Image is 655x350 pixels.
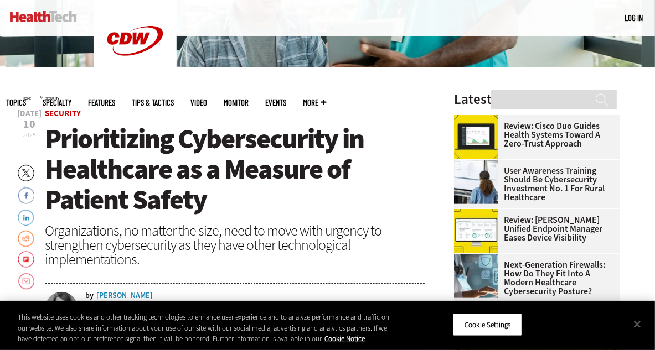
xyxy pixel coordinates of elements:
[454,216,613,242] a: Review: [PERSON_NAME] Unified Endpoint Manager Eases Device Visibility
[454,115,504,124] a: Cisco Duo
[18,312,393,344] div: This website uses cookies and other tracking technologies to enhance user experience and to analy...
[625,12,643,24] div: User menu
[89,98,116,107] a: Features
[266,98,287,107] a: Events
[18,119,42,130] span: 10
[86,292,94,300] span: by
[454,92,620,106] h3: Latest Articles
[94,73,177,85] a: CDW
[303,98,327,107] span: More
[45,121,364,218] span: Prioritizing Cybersecurity in Healthcare as a Measure of Patient Safety
[454,160,498,204] img: Doctors reviewing information boards
[453,313,522,336] button: Cookie Settings
[97,292,153,300] a: [PERSON_NAME]
[7,98,27,107] span: Topics
[45,292,78,324] img: Cindi Carter
[454,115,498,159] img: Cisco Duo
[224,98,249,107] a: MonITor
[191,98,208,107] a: Video
[454,260,613,296] a: Next-Generation Firewalls: How Do They Fit into a Modern Healthcare Cybersecurity Posture?
[454,254,498,298] img: Doctor using secure tablet
[132,98,174,107] a: Tips & Tactics
[625,312,649,336] button: Close
[43,98,72,107] span: Specialty
[454,166,613,202] a: User Awareness Training Should Be Cybersecurity Investment No. 1 for Rural Healthcare
[23,130,37,139] span: 2025
[454,209,498,253] img: Ivanti Unified Endpoint Manager
[454,122,613,148] a: Review: Cisco Duo Guides Health Systems Toward a Zero-Trust Approach
[10,11,77,22] img: Home
[454,254,504,263] a: Doctor using secure tablet
[454,209,504,218] a: Ivanti Unified Endpoint Manager
[45,223,425,267] div: Organizations, no matter the size, need to move with urgency to strengthen cybersecurity as they ...
[625,13,643,23] a: Log in
[324,334,365,343] a: More information about your privacy
[454,160,504,169] a: Doctors reviewing information boards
